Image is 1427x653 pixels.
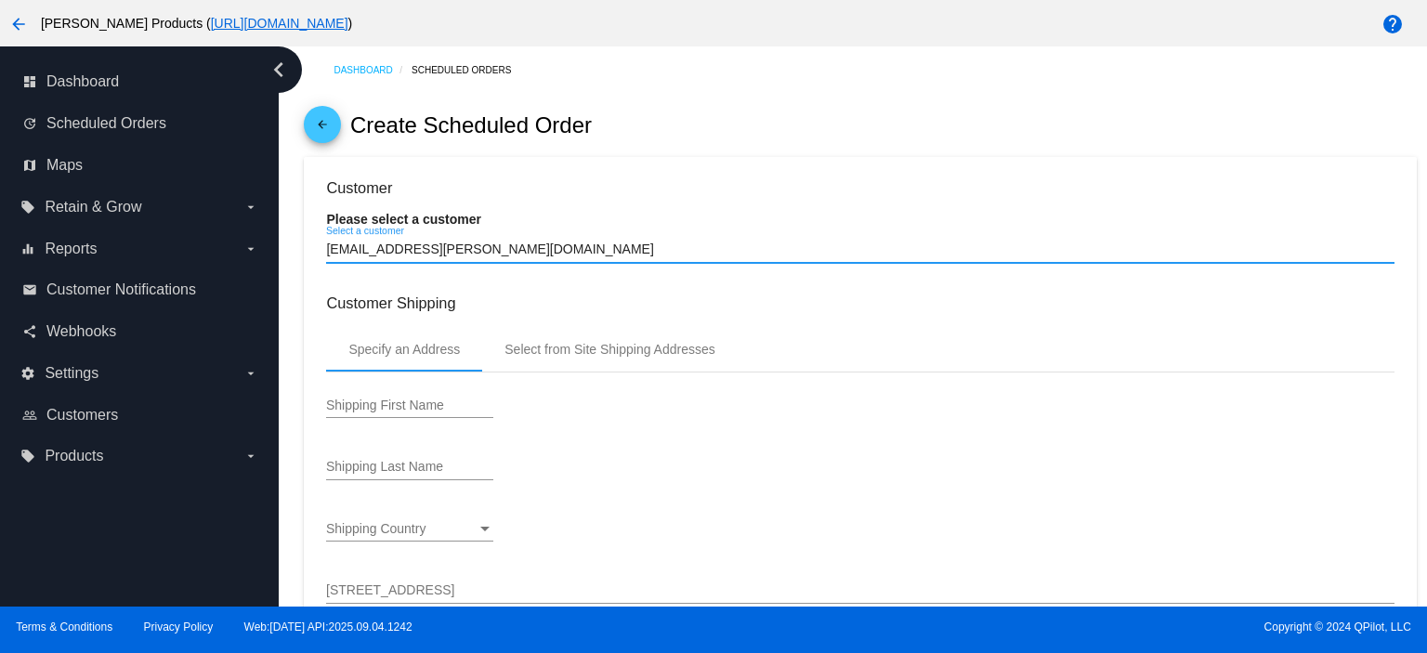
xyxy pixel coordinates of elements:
[144,620,214,633] a: Privacy Policy
[46,323,116,340] span: Webhooks
[326,522,493,537] mat-select: Shipping Country
[22,324,37,339] i: share
[243,200,258,215] i: arrow_drop_down
[326,460,493,475] input: Shipping Last Name
[350,112,592,138] h2: Create Scheduled Order
[45,365,98,382] span: Settings
[22,109,258,138] a: update Scheduled Orders
[326,179,1394,197] h3: Customer
[22,317,258,346] a: share Webhooks
[729,620,1411,633] span: Copyright © 2024 QPilot, LLC
[22,408,37,423] i: people_outline
[348,342,460,357] div: Specify an Address
[1381,13,1404,35] mat-icon: help
[46,73,119,90] span: Dashboard
[326,583,1394,598] input: Shipping Street 1
[20,200,35,215] i: local_offer
[45,199,141,215] span: Retain & Grow
[16,620,112,633] a: Terms & Conditions
[334,56,412,85] a: Dashboard
[22,400,258,430] a: people_outline Customers
[41,16,352,31] span: [PERSON_NAME] Products ( )
[326,521,425,536] span: Shipping Country
[7,13,30,35] mat-icon: arrow_back
[326,242,1394,257] input: Select a customer
[46,157,83,174] span: Maps
[22,275,258,305] a: email Customer Notifications
[264,55,294,85] i: chevron_left
[22,116,37,131] i: update
[211,16,348,31] a: [URL][DOMAIN_NAME]
[46,281,196,298] span: Customer Notifications
[326,212,481,227] strong: Please select a customer
[20,366,35,381] i: settings
[504,342,714,357] div: Select from Site Shipping Addresses
[22,282,37,297] i: email
[412,56,528,85] a: Scheduled Orders
[46,115,166,132] span: Scheduled Orders
[311,118,334,140] mat-icon: arrow_back
[20,242,35,256] i: equalizer
[46,407,118,424] span: Customers
[20,449,35,464] i: local_offer
[45,241,97,257] span: Reports
[326,398,493,413] input: Shipping First Name
[243,242,258,256] i: arrow_drop_down
[243,449,258,464] i: arrow_drop_down
[22,67,258,97] a: dashboard Dashboard
[22,150,258,180] a: map Maps
[22,74,37,89] i: dashboard
[326,294,1394,312] h3: Customer Shipping
[45,448,103,464] span: Products
[244,620,412,633] a: Web:[DATE] API:2025.09.04.1242
[243,366,258,381] i: arrow_drop_down
[22,158,37,173] i: map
